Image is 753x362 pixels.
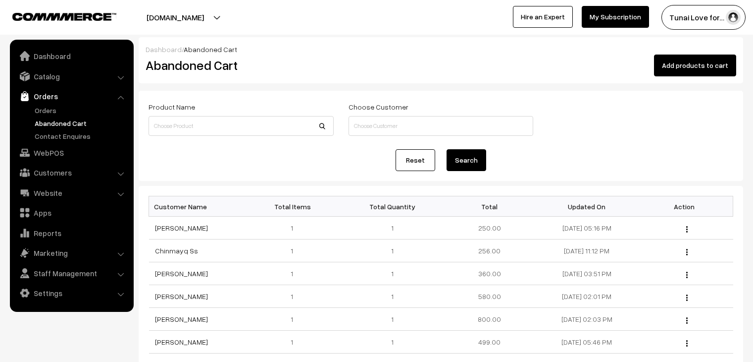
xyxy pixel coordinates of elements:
[32,118,130,128] a: Abandoned Cart
[538,196,636,217] th: Updated On
[441,240,538,262] td: 256.00
[344,196,441,217] th: Total Quantity
[349,102,408,112] label: Choose Customer
[441,331,538,354] td: 499.00
[538,285,636,308] td: [DATE] 02:01 PM
[447,149,486,171] button: Search
[538,308,636,331] td: [DATE] 02:03 PM
[146,44,736,55] div: /
[686,272,688,278] img: Menu
[149,116,334,136] input: Choose Product
[441,217,538,240] td: 250.00
[344,240,441,262] td: 1
[246,262,344,285] td: 1
[155,338,208,346] a: [PERSON_NAME]
[344,331,441,354] td: 1
[686,226,688,233] img: Menu
[12,10,99,22] a: COMMMERCE
[344,262,441,285] td: 1
[344,308,441,331] td: 1
[661,5,746,30] button: Tunai Love for…
[686,249,688,255] img: Menu
[686,317,688,324] img: Menu
[146,58,333,73] h2: Abandoned Cart
[441,196,538,217] th: Total
[155,315,208,323] a: [PERSON_NAME]
[12,204,130,222] a: Apps
[155,292,208,301] a: [PERSON_NAME]
[12,87,130,105] a: Orders
[12,284,130,302] a: Settings
[149,102,195,112] label: Product Name
[441,285,538,308] td: 580.00
[246,308,344,331] td: 1
[112,5,239,30] button: [DOMAIN_NAME]
[538,331,636,354] td: [DATE] 05:46 PM
[146,45,182,54] a: Dashboard
[246,331,344,354] td: 1
[12,264,130,282] a: Staff Management
[726,10,741,25] img: user
[32,131,130,141] a: Contact Enquires
[184,45,237,54] span: Abandoned Cart
[12,144,130,162] a: WebPOS
[12,244,130,262] a: Marketing
[396,149,435,171] a: Reset
[246,217,344,240] td: 1
[12,67,130,85] a: Catalog
[686,295,688,301] img: Menu
[344,217,441,240] td: 1
[246,240,344,262] td: 1
[155,246,198,255] a: Chinmayq Ss
[155,224,208,232] a: [PERSON_NAME]
[441,262,538,285] td: 360.00
[149,196,247,217] th: Customer Name
[246,196,344,217] th: Total Items
[12,13,116,20] img: COMMMERCE
[513,6,573,28] a: Hire an Expert
[349,116,534,136] input: Choose Customer
[246,285,344,308] td: 1
[344,285,441,308] td: 1
[12,164,130,181] a: Customers
[441,308,538,331] td: 800.00
[538,217,636,240] td: [DATE] 05:16 PM
[538,240,636,262] td: [DATE] 11:12 PM
[32,105,130,116] a: Orders
[538,262,636,285] td: [DATE] 03:51 PM
[636,196,733,217] th: Action
[155,269,208,278] a: [PERSON_NAME]
[12,184,130,202] a: Website
[654,55,736,76] button: Add products to cart
[686,340,688,347] img: Menu
[582,6,649,28] a: My Subscription
[12,224,130,242] a: Reports
[12,47,130,65] a: Dashboard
